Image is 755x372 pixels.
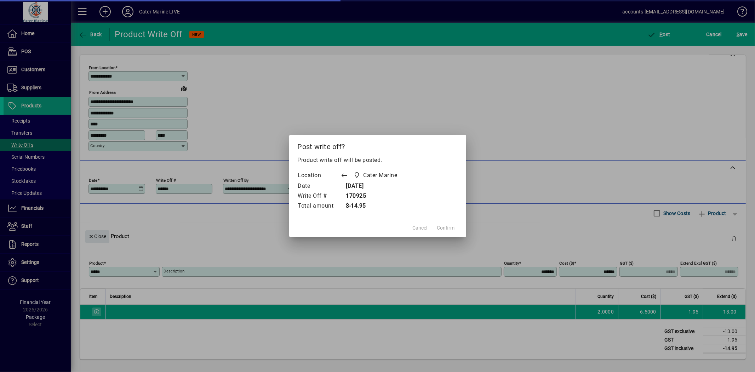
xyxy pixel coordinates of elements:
td: Location [298,170,341,181]
td: [DATE] [341,181,411,191]
td: 170925 [341,191,411,201]
span: Cater Marine [364,171,397,180]
td: Write Off # [298,191,341,201]
td: Date [298,181,341,191]
td: Total amount [298,201,341,211]
h2: Post write off? [289,135,466,156]
span: Cater Marine [352,170,400,180]
td: $-14.95 [341,201,411,211]
p: Product write off will be posted. [298,156,458,164]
